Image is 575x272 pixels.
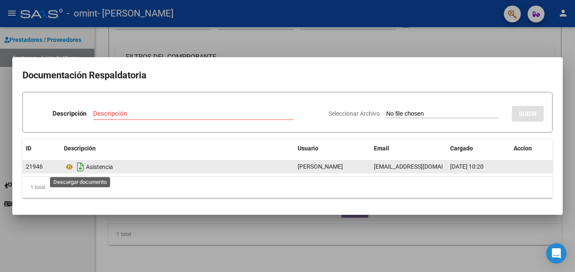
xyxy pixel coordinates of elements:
[329,110,380,117] span: Seleccionar Archivo
[519,110,537,118] span: SUBIR
[294,139,370,158] datatable-header-cell: Usuario
[64,145,96,152] span: Descripción
[546,243,567,264] div: Open Intercom Messenger
[22,177,553,198] div: 1 total
[75,160,86,174] i: Descargar documento
[450,145,473,152] span: Cargado
[64,160,291,174] div: Asistencia
[514,145,532,152] span: Accion
[510,139,553,158] datatable-header-cell: Accion
[450,163,484,170] span: [DATE] 10:20
[22,67,553,83] h2: Documentación Respaldatoria
[61,139,294,158] datatable-header-cell: Descripción
[53,109,86,119] p: Descripción
[22,139,61,158] datatable-header-cell: ID
[26,145,31,152] span: ID
[298,163,343,170] span: [PERSON_NAME]
[26,163,43,170] span: 21946
[512,106,544,122] button: SUBIR
[370,139,447,158] datatable-header-cell: Email
[374,163,468,170] span: [EMAIL_ADDRESS][DOMAIN_NAME]
[447,139,510,158] datatable-header-cell: Cargado
[374,145,389,152] span: Email
[298,145,318,152] span: Usuario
